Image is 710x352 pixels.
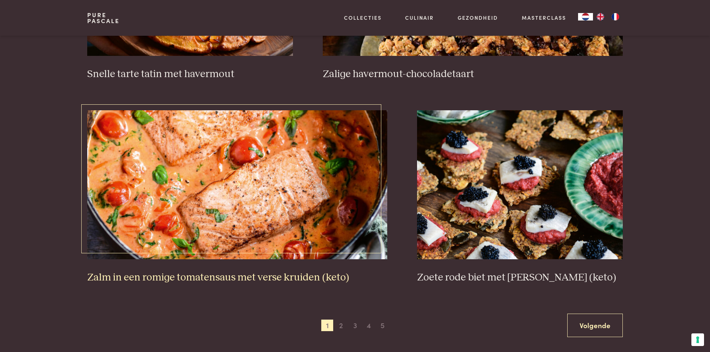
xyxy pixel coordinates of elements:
span: 1 [321,320,333,332]
h3: Snelle tarte tatin met havermout [87,68,293,81]
aside: Language selected: Nederlands [578,13,623,20]
a: Collecties [344,14,382,22]
a: Zoete rode biet met zure haring (keto) Zoete rode biet met [PERSON_NAME] (keto) [417,110,623,284]
span: 4 [363,320,375,332]
a: FR [608,13,623,20]
span: 3 [349,320,361,332]
h3: Zalige havermout-chocoladetaart [323,68,623,81]
a: Culinair [405,14,434,22]
a: Zalm in een romige tomatensaus met verse kruiden (keto) Zalm in een romige tomatensaus met verse ... [87,110,387,284]
ul: Language list [593,13,623,20]
a: EN [593,13,608,20]
span: 2 [335,320,347,332]
h3: Zoete rode biet met [PERSON_NAME] (keto) [417,271,623,284]
a: Gezondheid [458,14,498,22]
a: Volgende [567,314,623,337]
img: Zalm in een romige tomatensaus met verse kruiden (keto) [87,110,387,259]
div: Language [578,13,593,20]
a: NL [578,13,593,20]
img: Zoete rode biet met zure haring (keto) [417,110,623,259]
h3: Zalm in een romige tomatensaus met verse kruiden (keto) [87,271,387,284]
a: Masterclass [522,14,566,22]
a: PurePascale [87,12,120,24]
span: 5 [377,320,389,332]
button: Uw voorkeuren voor toestemming voor trackingtechnologieën [691,333,704,346]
